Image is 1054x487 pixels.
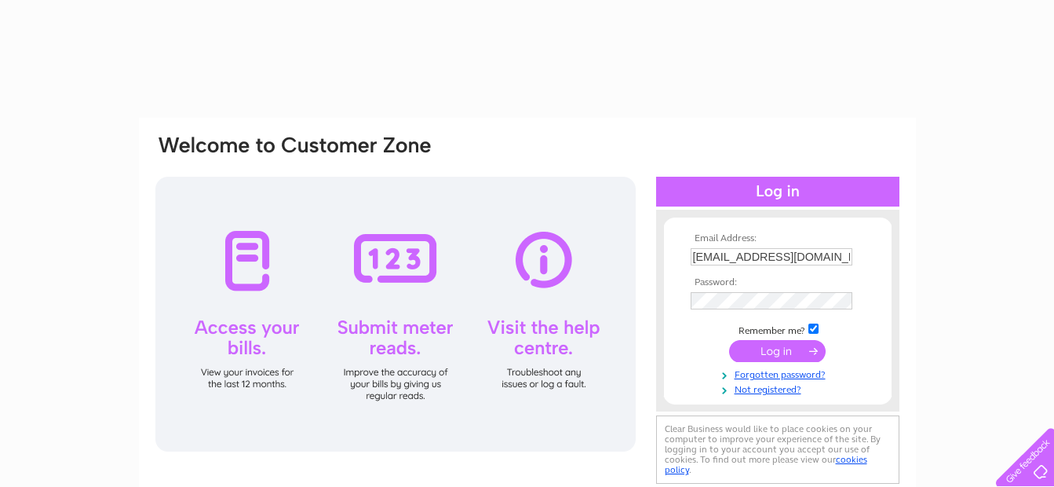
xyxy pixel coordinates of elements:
a: cookies policy [665,454,867,475]
td: Remember me? [687,321,869,337]
th: Password: [687,277,869,288]
div: Clear Business would like to place cookies on your computer to improve your experience of the sit... [656,416,899,484]
th: Email Address: [687,233,869,244]
a: Not registered? [691,381,869,396]
input: Submit [729,340,826,362]
a: Forgotten password? [691,366,869,381]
